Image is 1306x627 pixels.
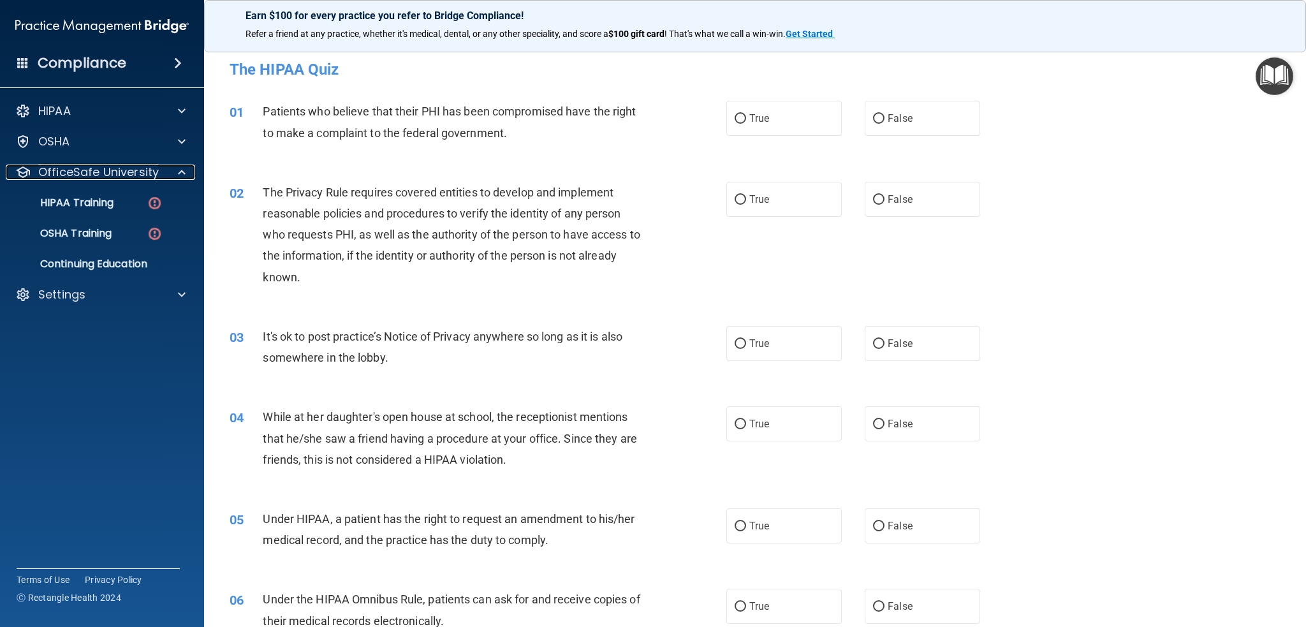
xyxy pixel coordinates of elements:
a: OSHA [15,134,186,149]
p: OSHA Training [8,227,112,240]
span: True [749,112,769,124]
p: OSHA [38,134,70,149]
span: 02 [230,186,244,201]
input: True [735,602,746,612]
button: Open Resource Center [1256,57,1293,95]
span: True [749,520,769,532]
input: True [735,339,746,349]
span: 04 [230,410,244,425]
input: False [873,602,884,612]
strong: Get Started [786,29,833,39]
span: While at her daughter's open house at school, the receptionist mentions that he/she saw a friend ... [263,410,636,466]
input: True [735,114,746,124]
span: True [749,337,769,350]
p: Earn $100 for every practice you refer to Bridge Compliance! [246,10,1265,22]
span: True [749,418,769,430]
img: danger-circle.6113f641.png [147,195,163,211]
p: Continuing Education [8,258,182,270]
a: Settings [15,287,186,302]
a: HIPAA [15,103,186,119]
span: The Privacy Rule requires covered entities to develop and implement reasonable policies and proce... [263,186,640,284]
input: False [873,339,884,349]
h4: Compliance [38,54,126,72]
input: True [735,522,746,531]
span: True [749,600,769,612]
span: False [888,418,913,430]
span: 01 [230,105,244,120]
span: Refer a friend at any practice, whether it's medical, dental, or any other speciality, and score a [246,29,608,39]
span: False [888,337,913,350]
span: 05 [230,512,244,527]
span: 03 [230,330,244,345]
a: Privacy Policy [85,573,142,586]
a: Terms of Use [17,573,70,586]
a: Get Started [786,29,835,39]
span: False [888,600,913,612]
span: False [888,112,913,124]
span: True [749,193,769,205]
img: danger-circle.6113f641.png [147,226,163,242]
p: Settings [38,287,85,302]
strong: $100 gift card [608,29,664,39]
span: Patients who believe that their PHI has been compromised have the right to make a complaint to th... [263,105,636,139]
input: True [735,420,746,429]
span: Under HIPAA, a patient has the right to request an amendment to his/her medical record, and the p... [263,512,635,547]
h4: The HIPAA Quiz [230,61,1280,78]
img: PMB logo [15,13,189,39]
input: False [873,420,884,429]
span: ! That's what we call a win-win. [664,29,786,39]
span: False [888,520,913,532]
p: HIPAA Training [8,196,114,209]
p: OfficeSafe University [38,165,159,180]
span: 06 [230,593,244,608]
input: False [873,114,884,124]
span: Under the HIPAA Omnibus Rule, patients can ask for and receive copies of their medical records el... [263,593,640,627]
span: Ⓒ Rectangle Health 2024 [17,591,121,604]
span: False [888,193,913,205]
input: False [873,195,884,205]
input: True [735,195,746,205]
input: False [873,522,884,531]
a: OfficeSafe University [15,165,186,180]
p: HIPAA [38,103,71,119]
span: It's ok to post practice’s Notice of Privacy anywhere so long as it is also somewhere in the lobby. [263,330,622,364]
